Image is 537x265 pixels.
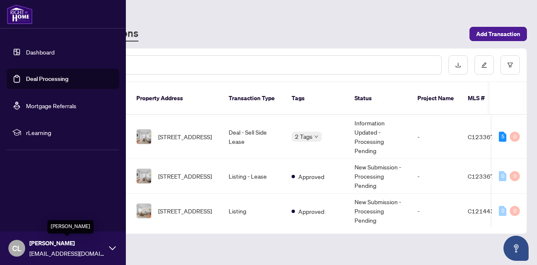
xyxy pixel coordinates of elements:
[499,132,506,142] div: 5
[137,204,151,218] img: thumbnail-img
[295,132,313,141] span: 2 Tags
[348,115,411,159] td: Information Updated - Processing Pending
[411,159,461,194] td: -
[47,220,94,234] div: [PERSON_NAME]
[7,4,33,24] img: logo
[468,172,502,180] span: C12336702
[222,159,285,194] td: Listing - Lease
[461,82,511,115] th: MLS #
[130,82,222,115] th: Property Address
[158,206,212,216] span: [STREET_ADDRESS]
[137,169,151,183] img: thumbnail-img
[26,75,68,83] a: Deal Processing
[474,55,494,75] button: edit
[26,102,76,109] a: Mortgage Referrals
[222,194,285,229] td: Listing
[158,171,212,181] span: [STREET_ADDRESS]
[499,171,506,181] div: 0
[476,27,520,41] span: Add Transaction
[468,133,502,140] span: C12336702
[26,128,113,137] span: rLearning
[411,115,461,159] td: -
[348,159,411,194] td: New Submission - Processing Pending
[510,171,520,181] div: 0
[222,82,285,115] th: Transaction Type
[468,207,502,215] span: C12144335
[298,172,324,181] span: Approved
[298,207,324,216] span: Approved
[137,130,151,144] img: thumbnail-img
[469,27,527,41] button: Add Transaction
[222,115,285,159] td: Deal - Sell Side Lease
[26,48,55,56] a: Dashboard
[455,62,461,68] span: download
[448,55,468,75] button: download
[158,132,212,141] span: [STREET_ADDRESS]
[285,82,348,115] th: Tags
[499,206,506,216] div: 0
[314,135,318,139] span: down
[510,132,520,142] div: 0
[503,236,529,261] button: Open asap
[510,206,520,216] div: 0
[481,62,487,68] span: edit
[501,55,520,75] button: filter
[29,249,105,258] span: [EMAIL_ADDRESS][DOMAIN_NAME]
[411,82,461,115] th: Project Name
[411,194,461,229] td: -
[29,239,105,248] span: [PERSON_NAME]
[348,194,411,229] td: New Submission - Processing Pending
[12,242,21,254] span: CL
[507,62,513,68] span: filter
[348,82,411,115] th: Status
